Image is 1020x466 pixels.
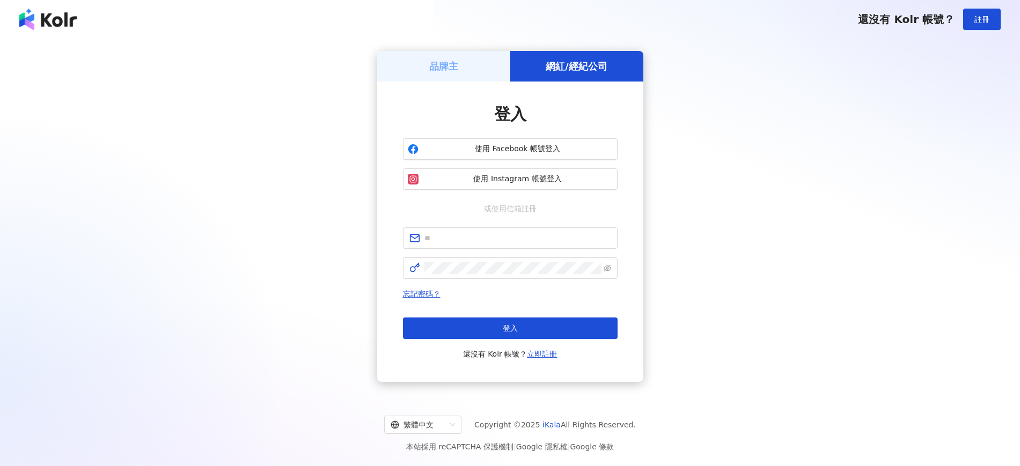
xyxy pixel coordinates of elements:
[974,15,989,24] span: 註冊
[463,347,557,360] span: 還沒有 Kolr 帳號？
[423,144,613,154] span: 使用 Facebook 帳號登入
[503,324,518,332] span: 登入
[406,440,614,453] span: 本站採用 reCAPTCHA 保護機制
[858,13,955,26] span: 還沒有 Kolr 帳號？
[403,290,441,298] a: 忘記密碼？
[542,420,561,429] a: iKala
[19,9,77,30] img: logo
[474,418,636,431] span: Copyright © 2025 All Rights Reserved.
[391,416,445,433] div: 繁體中文
[476,203,544,214] span: 或使用信箱註冊
[403,138,618,160] button: 使用 Facebook 帳號登入
[570,442,614,451] a: Google 條款
[963,9,1001,30] button: 註冊
[546,60,607,73] h5: 網紅/經紀公司
[403,168,618,190] button: 使用 Instagram 帳號登入
[423,174,613,184] span: 使用 Instagram 帳號登入
[403,317,618,339] button: 登入
[429,60,458,73] h5: 品牌主
[604,264,611,272] span: eye-invisible
[494,105,526,123] span: 登入
[516,442,568,451] a: Google 隱私權
[568,442,570,451] span: |
[527,350,557,358] a: 立即註冊
[513,442,516,451] span: |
